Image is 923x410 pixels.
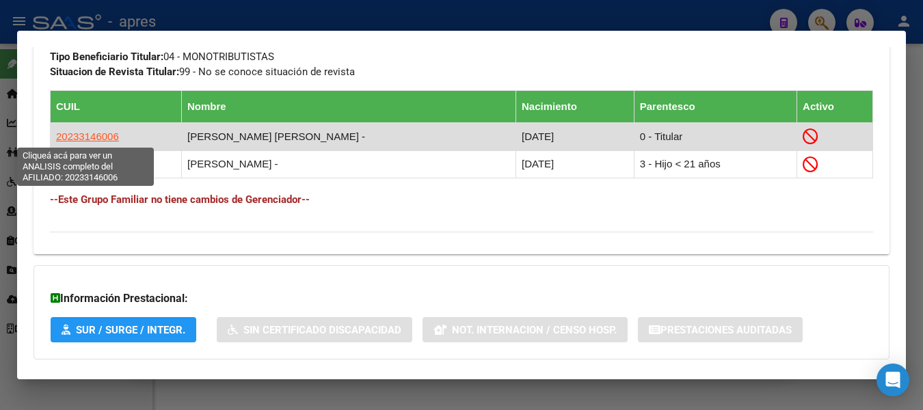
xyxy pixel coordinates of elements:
[50,66,179,78] strong: Situacion de Revista Titular:
[50,66,355,78] span: 99 - No se conoce situación de revista
[51,317,196,342] button: SUR / SURGE / INTEGR.
[634,91,797,123] th: Parentesco
[217,317,412,342] button: Sin Certificado Discapacidad
[181,123,516,150] td: [PERSON_NAME] [PERSON_NAME] -
[877,364,909,396] div: Open Intercom Messenger
[516,150,634,178] td: [DATE]
[50,192,873,207] h4: --Este Grupo Familiar no tiene cambios de Gerenciador--
[516,123,634,150] td: [DATE]
[51,290,872,307] h3: Información Prestacional:
[452,324,617,336] span: Not. Internacion / Censo Hosp.
[50,51,274,63] span: 04 - MONOTRIBUTISTAS
[56,158,119,169] span: 20478623586
[243,324,401,336] span: Sin Certificado Discapacidad
[634,150,797,178] td: 3 - Hijo < 21 años
[181,91,516,123] th: Nombre
[51,91,182,123] th: CUIL
[76,324,185,336] span: SUR / SURGE / INTEGR.
[56,131,119,142] span: 20233146006
[50,51,163,63] strong: Tipo Beneficiario Titular:
[423,317,628,342] button: Not. Internacion / Censo Hosp.
[797,91,873,123] th: Activo
[634,123,797,150] td: 0 - Titular
[638,317,803,342] button: Prestaciones Auditadas
[516,91,634,123] th: Nacimiento
[660,324,792,336] span: Prestaciones Auditadas
[181,150,516,178] td: [PERSON_NAME] -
